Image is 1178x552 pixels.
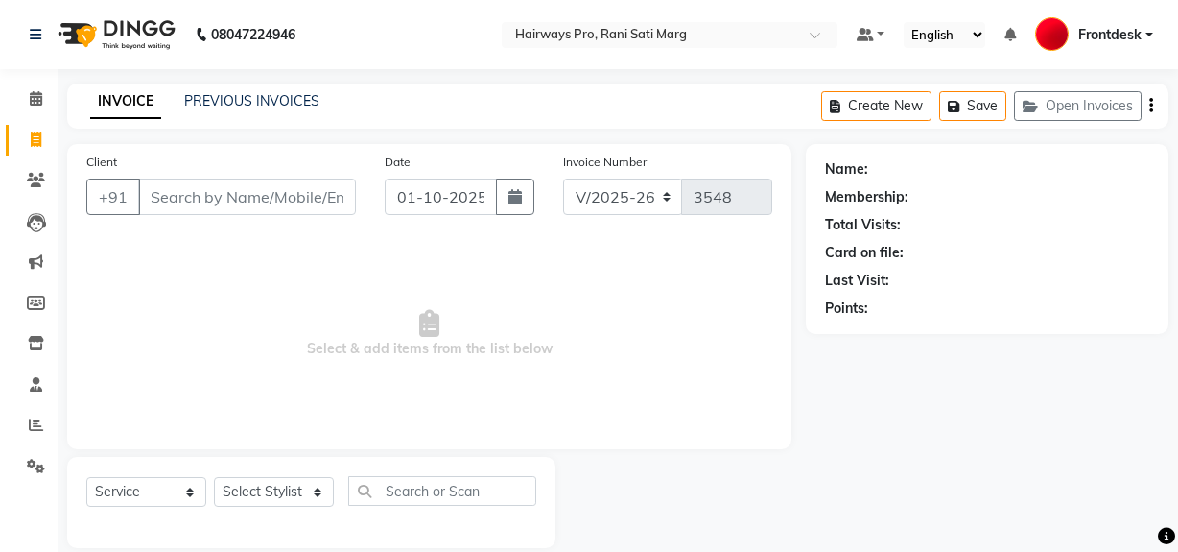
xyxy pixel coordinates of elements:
div: Name: [825,159,868,180]
img: logo [49,8,180,61]
b: 08047224946 [211,8,295,61]
label: Invoice Number [563,154,647,171]
a: PREVIOUS INVOICES [184,92,319,109]
img: Frontdesk [1035,17,1069,51]
div: Membership: [825,187,908,207]
button: Create New [821,91,931,121]
label: Date [385,154,411,171]
input: Search by Name/Mobile/Email/Code [138,179,356,215]
a: INVOICE [90,84,161,119]
div: Points: [825,299,868,319]
span: Frontdesk [1078,25,1142,45]
input: Search or Scan [348,476,536,506]
button: +91 [86,179,140,215]
div: Card on file: [825,243,904,263]
button: Open Invoices [1014,91,1142,121]
span: Select & add items from the list below [86,238,772,430]
div: Total Visits: [825,215,901,235]
div: Last Visit: [825,271,889,291]
label: Client [86,154,117,171]
button: Save [939,91,1006,121]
